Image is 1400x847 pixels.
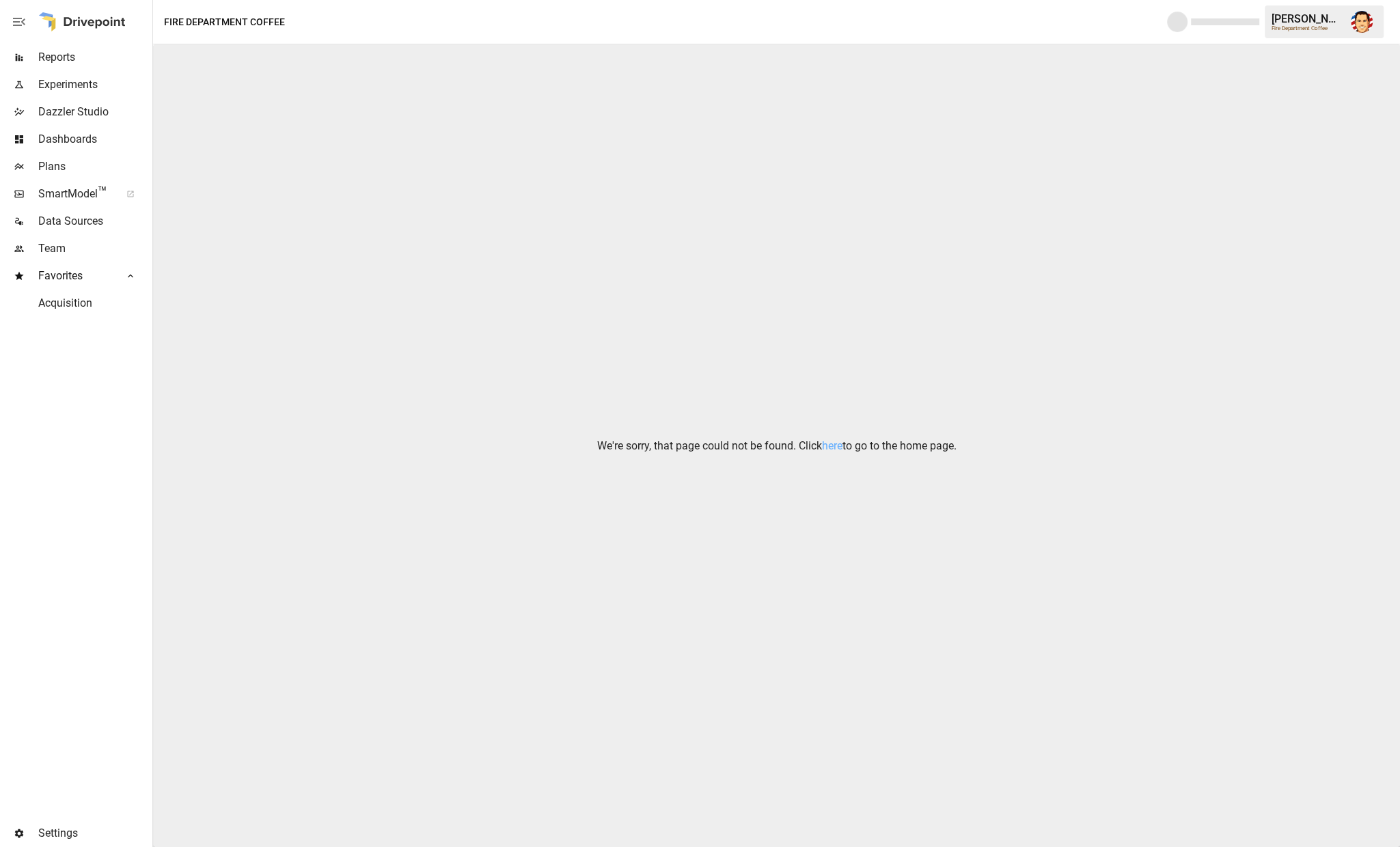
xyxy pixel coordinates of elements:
span: Experiments [38,77,150,93]
img: Austin Gardner-Smith [1351,11,1373,33]
a: here [822,439,842,452]
span: Reports [38,49,150,66]
span: Data Sources [38,213,150,230]
span: ™ [98,184,107,201]
span: Acquisition [38,295,150,311]
button: Austin Gardner-Smith [1343,3,1381,41]
span: SmartModel [38,186,111,202]
span: Plans [38,158,150,175]
span: Settings [38,825,150,842]
div: [PERSON_NAME] [1272,12,1343,25]
div: Fire Department Coffee [1272,25,1343,31]
p: We're sorry, that page could not be found. Click to go to the home page. [597,438,957,454]
span: Favorites [38,268,111,284]
span: Dazzler Studio [38,104,150,120]
span: Dashboards [38,131,150,148]
span: Team [38,240,150,257]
